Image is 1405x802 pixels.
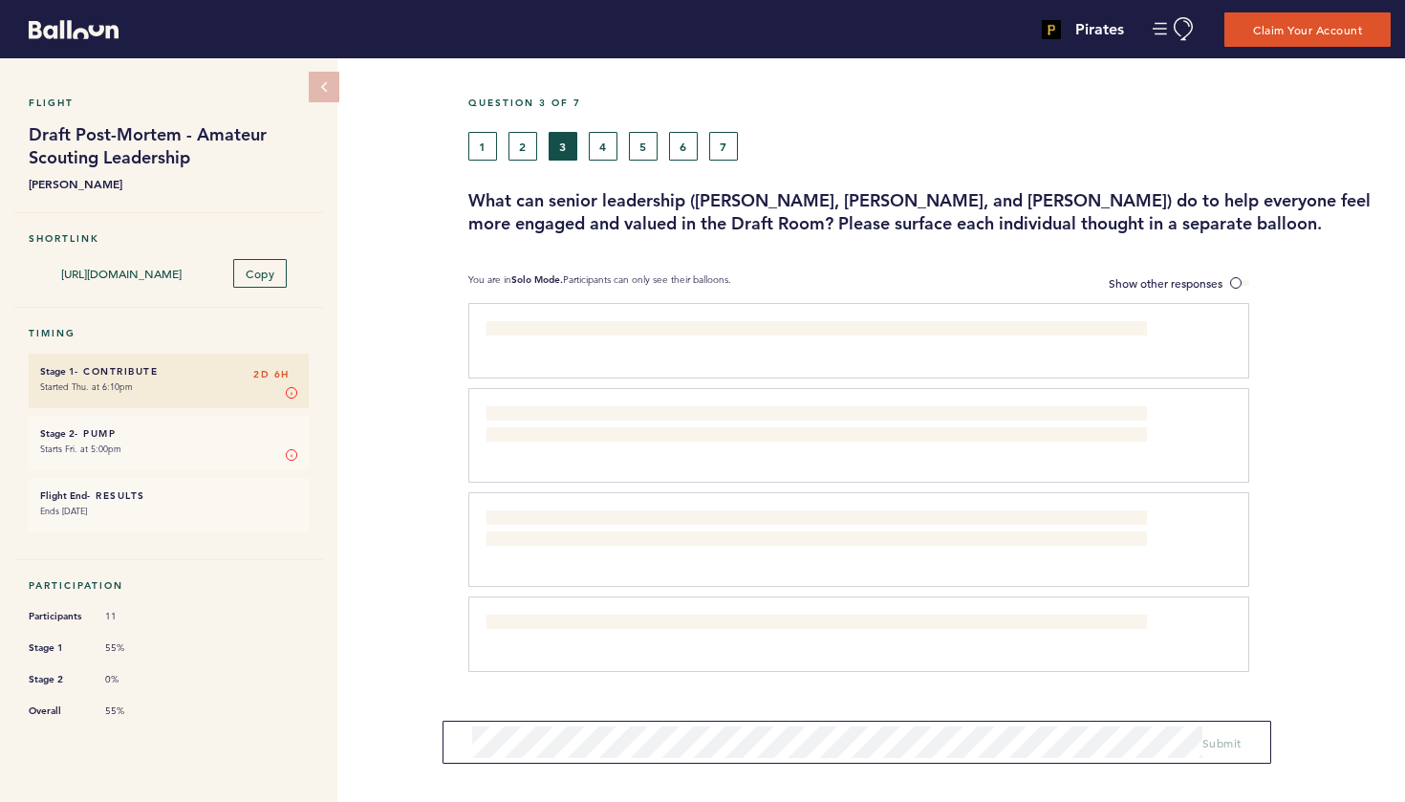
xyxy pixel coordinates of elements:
[468,273,731,293] p: You are in Participants can only see their balloons.
[468,97,1391,109] h5: Question 3 of 7
[29,174,309,193] b: [PERSON_NAME]
[105,641,162,655] span: 55%
[1153,17,1196,41] button: Manage Account
[1202,733,1242,752] button: Submit
[253,365,290,384] span: 2D 6H
[105,610,162,623] span: 11
[40,380,133,393] time: Started Thu. at 6:10pm
[29,20,119,39] svg: Balloon
[549,132,577,161] button: 3
[40,365,297,378] h6: - Contribute
[40,443,121,455] time: Starts Fri. at 5:00pm
[486,617,1141,632] span: I feel that we are engaged. Having a voice, an opinion & being part of something bigger than ours...
[40,489,297,502] h6: - Results
[40,505,87,517] time: Ends [DATE]
[669,132,698,161] button: 6
[29,123,309,169] h1: Draft Post-Mortem - Amateur Scouting Leadership
[468,189,1391,235] h3: What can senior leadership ([PERSON_NAME], [PERSON_NAME], and [PERSON_NAME]) do to help everyone ...
[105,704,162,718] span: 55%
[508,132,537,161] button: 2
[29,670,86,689] span: Stage 2
[468,132,497,161] button: 1
[40,427,75,440] small: Stage 2
[589,132,617,161] button: 4
[486,323,1113,338] span: For the Area Scouts, bring them physically closer in to the “horseshoe” once they arrive. It seem...
[709,132,738,161] button: 7
[246,266,274,281] span: Copy
[40,365,75,378] small: Stage 1
[14,19,119,39] a: Balloon
[29,579,309,592] h5: Participation
[629,132,658,161] button: 5
[40,489,87,502] small: Flight End
[1109,275,1222,291] span: Show other responses
[29,232,309,245] h5: Shortlink
[29,327,309,339] h5: Timing
[29,702,86,721] span: Overall
[29,607,86,626] span: Participants
[233,259,287,288] button: Copy
[486,408,1121,443] span: [DATE] head to head votes were done with national and regional supervisor in real time. Player A ...
[486,512,1093,547] span: Signability is the only thing that comes to mind here. Regional and area supervisors can provide ...
[1224,12,1391,47] button: Claim Your Account
[29,97,309,109] h5: Flight
[105,673,162,686] span: 0%
[29,639,86,658] span: Stage 1
[1202,735,1242,750] span: Submit
[1075,18,1124,41] h4: Pirates
[511,273,563,286] b: Solo Mode.
[40,427,297,440] h6: - Pump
